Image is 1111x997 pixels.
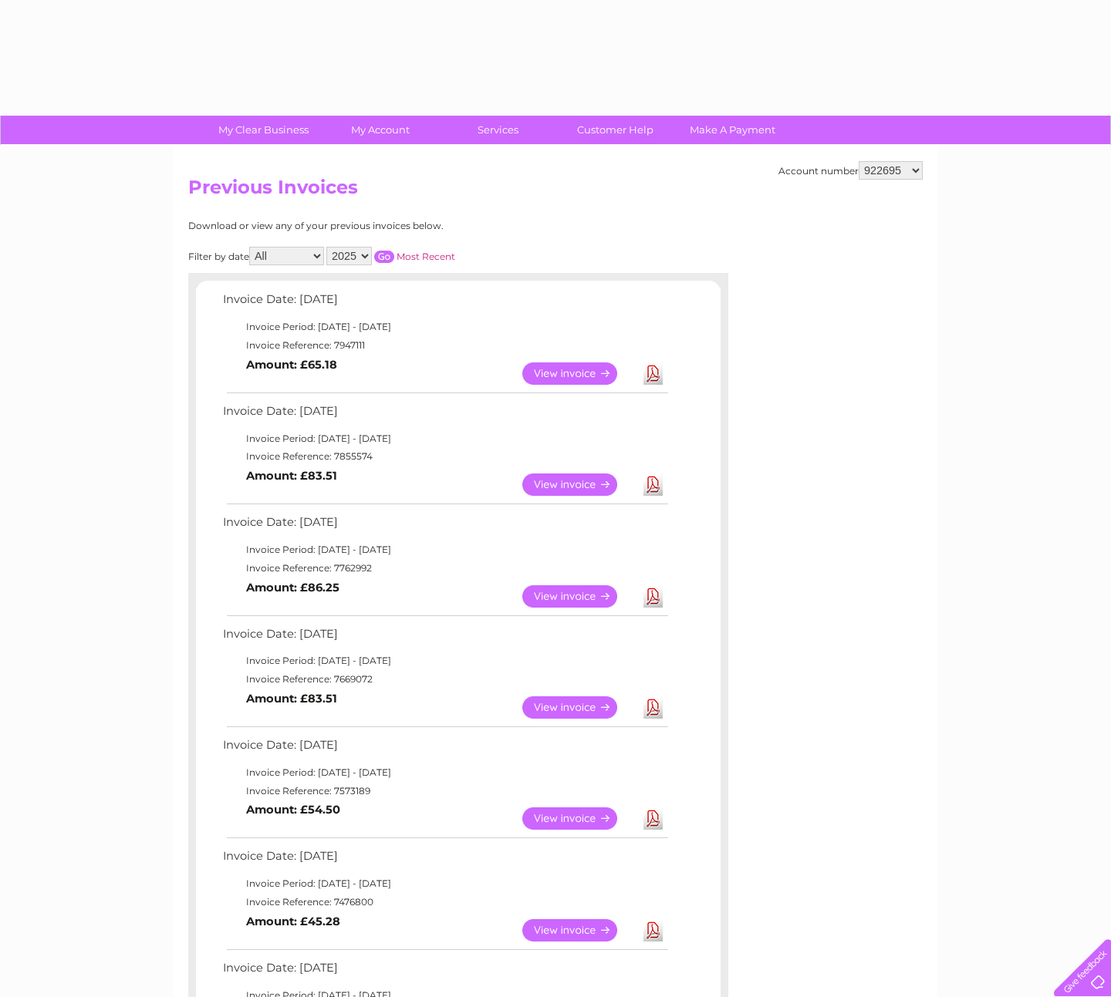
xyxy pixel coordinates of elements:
a: Customer Help [552,116,679,144]
a: Make A Payment [669,116,796,144]
h2: Previous Invoices [188,177,923,206]
a: View [522,919,636,941]
b: Amount: £54.50 [246,803,340,817]
b: Amount: £86.25 [246,581,339,594]
a: Download [643,585,663,608]
a: Most Recent [397,251,455,262]
a: View [522,362,636,385]
td: Invoice Date: [DATE] [219,512,670,541]
td: Invoice Period: [DATE] - [DATE] [219,541,670,559]
a: Download [643,696,663,719]
td: Invoice Reference: 7855574 [219,447,670,466]
td: Invoice Date: [DATE] [219,846,670,874]
a: View [522,696,636,719]
div: Account number [778,161,923,180]
a: View [522,807,636,830]
td: Invoice Reference: 7573189 [219,782,670,800]
td: Invoice Date: [DATE] [219,735,670,763]
td: Invoice Period: [DATE] - [DATE] [219,874,670,893]
a: Services [434,116,562,144]
a: View [522,473,636,496]
td: Invoice Date: [DATE] [219,958,670,986]
td: Invoice Period: [DATE] - [DATE] [219,763,670,782]
td: Invoice Period: [DATE] - [DATE] [219,318,670,336]
td: Invoice Date: [DATE] [219,289,670,318]
a: Download [643,362,663,385]
td: Invoice Date: [DATE] [219,401,670,429]
b: Amount: £83.51 [246,469,337,483]
a: View [522,585,636,608]
div: Filter by date [188,247,593,265]
a: Download [643,807,663,830]
a: Download [643,473,663,496]
td: Invoice Period: [DATE] - [DATE] [219,429,670,448]
a: My Account [317,116,444,144]
td: Invoice Period: [DATE] - [DATE] [219,652,670,670]
a: Download [643,919,663,941]
b: Amount: £83.51 [246,692,337,706]
div: Download or view any of your previous invoices below. [188,221,593,231]
td: Invoice Reference: 7762992 [219,559,670,578]
b: Amount: £65.18 [246,358,337,372]
td: Invoice Date: [DATE] [219,624,670,652]
td: Invoice Reference: 7476800 [219,893,670,911]
b: Amount: £45.28 [246,914,340,928]
a: My Clear Business [200,116,327,144]
td: Invoice Reference: 7947111 [219,336,670,355]
td: Invoice Reference: 7669072 [219,670,670,689]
